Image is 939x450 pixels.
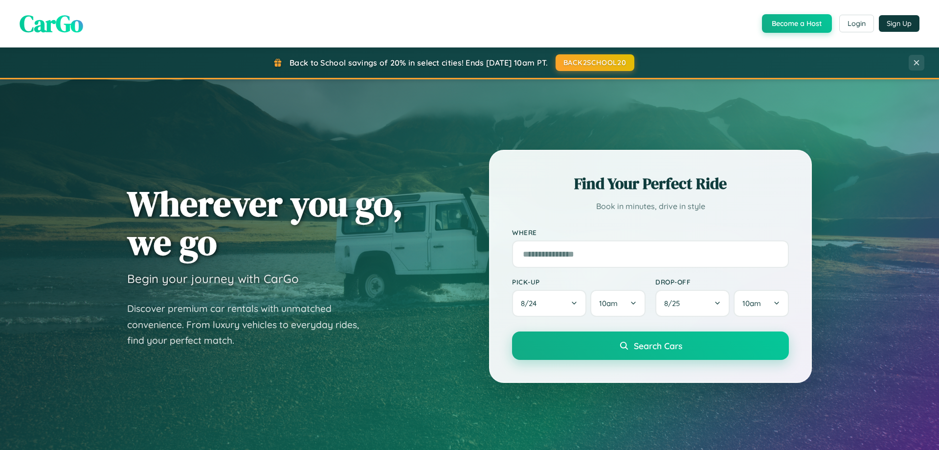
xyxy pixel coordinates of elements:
span: Back to School savings of 20% in select cities! Ends [DATE] 10am PT. [290,58,548,68]
button: BACK2SCHOOL20 [556,54,634,71]
button: Search Cars [512,332,789,360]
h3: Begin your journey with CarGo [127,271,299,286]
p: Book in minutes, drive in style [512,199,789,213]
span: CarGo [20,7,83,40]
button: 10am [590,290,646,317]
p: Discover premium car rentals with unmatched convenience. From luxury vehicles to everyday rides, ... [127,301,372,349]
label: Pick-up [512,278,646,286]
button: Become a Host [762,14,832,33]
span: 10am [742,299,761,308]
h1: Wherever you go, we go [127,184,403,261]
span: 8 / 24 [521,299,541,308]
span: Search Cars [634,340,682,351]
h2: Find Your Perfect Ride [512,173,789,194]
button: Sign Up [879,15,919,32]
span: 8 / 25 [664,299,685,308]
button: 8/24 [512,290,586,317]
button: 8/25 [655,290,730,317]
label: Drop-off [655,278,789,286]
button: Login [839,15,874,32]
span: 10am [599,299,618,308]
button: 10am [734,290,789,317]
label: Where [512,228,789,237]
